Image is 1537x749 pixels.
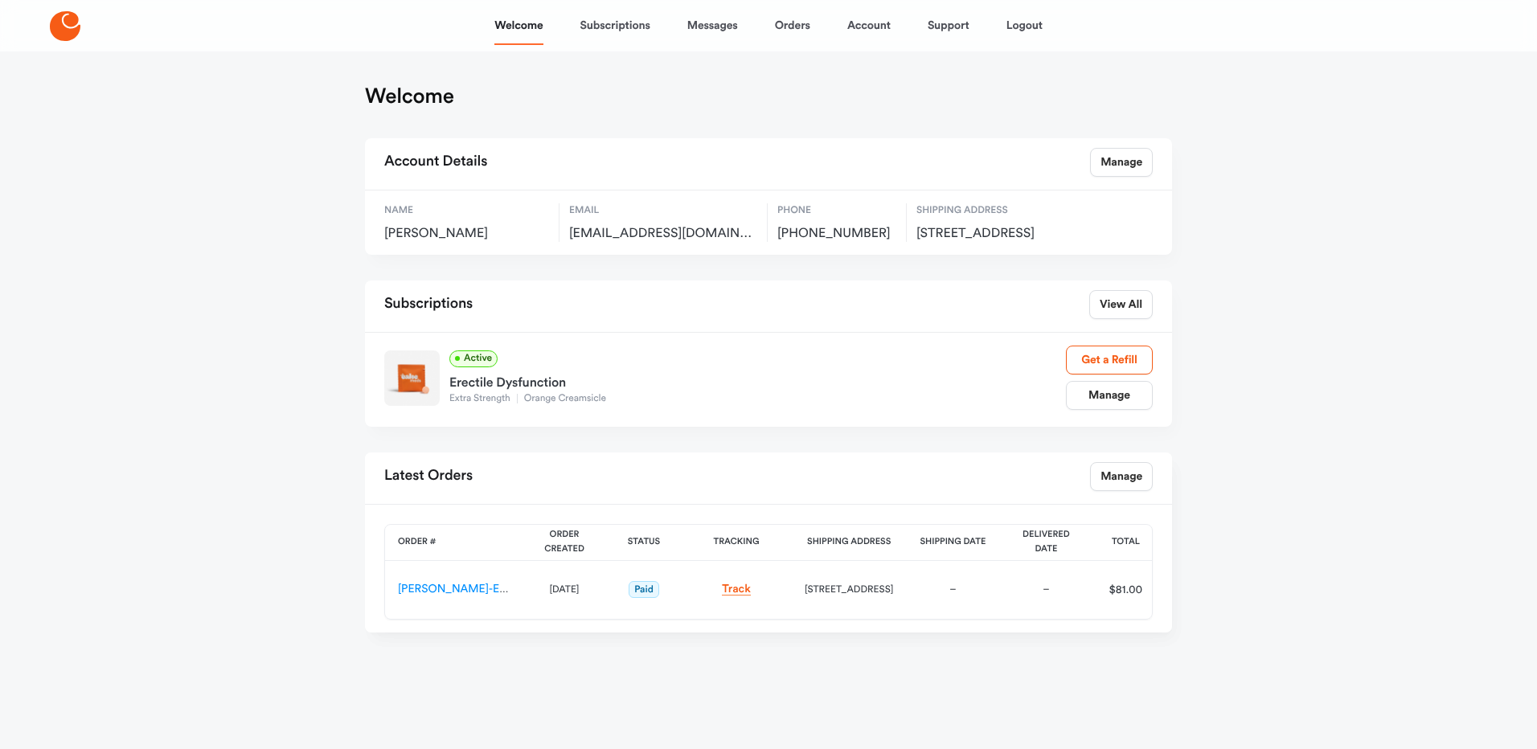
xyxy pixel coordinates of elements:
[1092,525,1158,561] th: Total
[722,583,751,596] a: Track
[777,203,896,218] span: Phone
[449,367,1066,393] div: Erectile Dysfunction
[365,84,454,109] h1: Welcome
[1066,381,1153,410] a: Manage
[775,6,810,45] a: Orders
[928,6,969,45] a: Support
[384,226,549,242] span: [PERSON_NAME]
[847,6,891,45] a: Account
[535,582,594,598] div: [DATE]
[569,203,757,218] span: Email
[919,582,986,598] div: –
[569,226,757,242] span: tlhhen@pacbell.net
[607,525,681,561] th: Status
[384,462,473,491] h2: Latest Orders
[449,367,1066,406] a: Erectile DysfunctionExtra StrengthOrange Creamsicle
[384,290,473,319] h2: Subscriptions
[1012,582,1080,598] div: –
[398,583,557,595] a: [PERSON_NAME]-ES-00163143
[385,525,522,561] th: Order #
[906,525,999,561] th: Shipping Date
[916,203,1089,218] span: Shipping Address
[384,203,549,218] span: Name
[629,581,659,598] span: Paid
[522,525,607,561] th: Order Created
[1006,6,1043,45] a: Logout
[517,394,613,403] span: Orange Creamsicle
[1090,462,1153,491] a: Manage
[999,525,1092,561] th: Delivered Date
[1090,148,1153,177] a: Manage
[916,226,1089,242] span: 2601 Empire Ave, C/O Music Express Inc., US, 91504
[494,6,543,45] a: Welcome
[384,350,440,406] img: Extra Strength
[1098,582,1153,598] div: $81.00
[792,525,906,561] th: Shipping Address
[1089,290,1153,319] a: View All
[449,394,517,403] span: Extra Strength
[681,525,792,561] th: Tracking
[687,6,738,45] a: Messages
[777,226,896,242] span: [PHONE_NUMBER]
[449,350,498,367] span: Active
[384,148,487,177] h2: Account Details
[580,6,650,45] a: Subscriptions
[805,582,893,598] div: [STREET_ADDRESS]
[1066,346,1153,374] a: Get a Refill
